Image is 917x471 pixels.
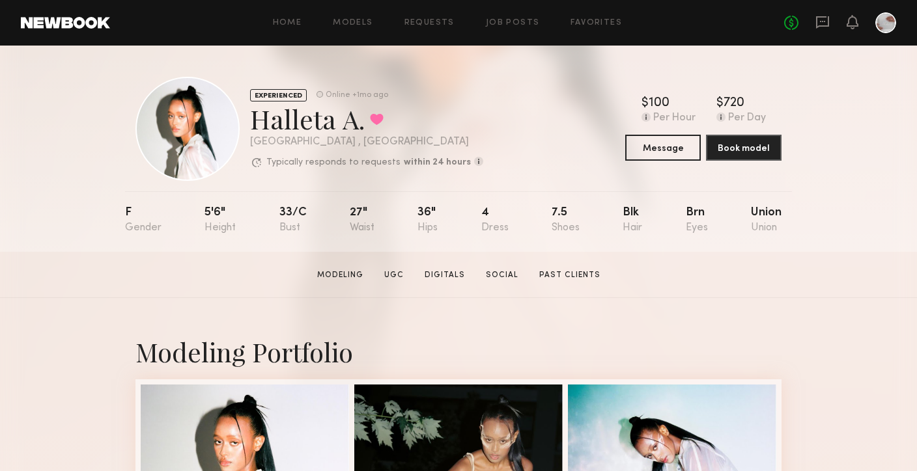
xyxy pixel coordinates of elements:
[481,207,509,234] div: 4
[625,135,701,161] button: Message
[333,19,373,27] a: Models
[404,19,455,27] a: Requests
[417,207,438,234] div: 36"
[649,97,670,110] div: 100
[350,207,374,234] div: 27"
[250,137,483,148] div: [GEOGRAPHIC_DATA] , [GEOGRAPHIC_DATA]
[273,19,302,27] a: Home
[125,207,162,234] div: F
[716,97,724,110] div: $
[135,334,782,369] div: Modeling Portfolio
[728,113,766,124] div: Per Day
[481,269,524,281] a: Social
[419,269,470,281] a: Digitals
[642,97,649,110] div: $
[266,158,401,167] p: Typically responds to requests
[686,207,708,234] div: Brn
[486,19,540,27] a: Job Posts
[279,207,307,234] div: 33/c
[724,97,744,110] div: 720
[250,101,483,136] div: Halleta A.
[404,158,471,167] b: within 24 hours
[653,113,696,124] div: Per Hour
[571,19,622,27] a: Favorites
[250,89,307,101] div: EXPERIENCED
[534,269,606,281] a: Past Clients
[205,207,236,234] div: 5'6"
[326,91,388,100] div: Online +1mo ago
[706,135,782,161] button: Book model
[312,269,369,281] a: Modeling
[623,207,642,234] div: Blk
[379,269,409,281] a: UGC
[751,207,782,234] div: Union
[552,207,580,234] div: 7.5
